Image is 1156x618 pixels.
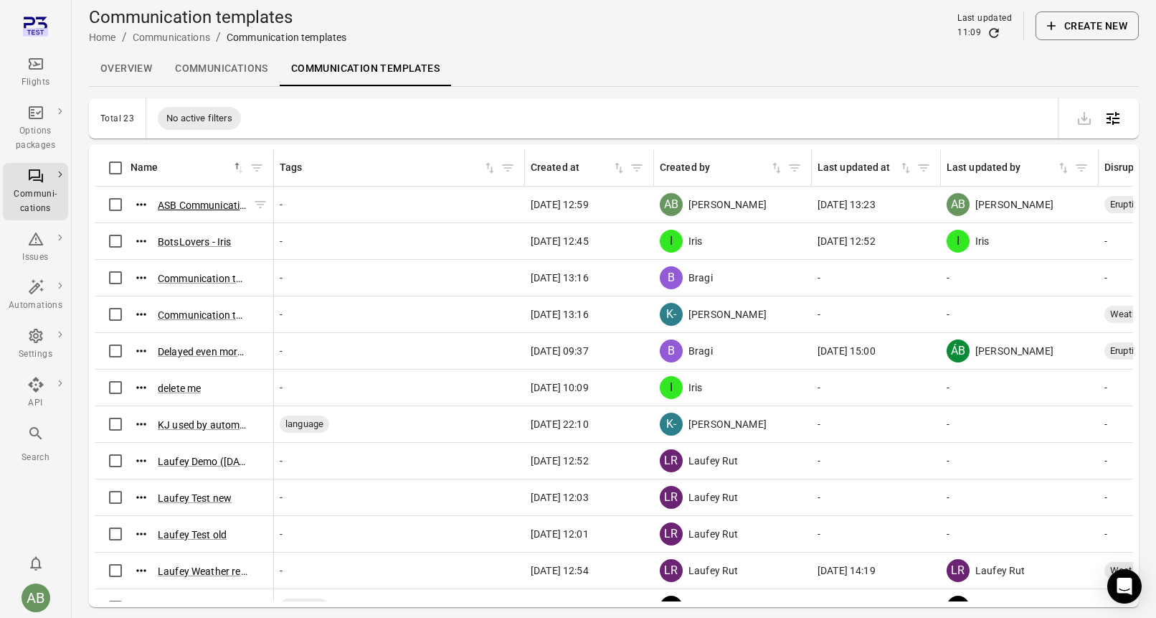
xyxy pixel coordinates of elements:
div: 11:09 [957,26,981,40]
div: LR [660,486,683,509]
span: [DATE] 15:00 [818,344,876,358]
span: [DATE] 12:59 [531,197,589,212]
div: Created at [531,160,612,176]
span: Iris [688,234,703,248]
div: - [280,344,519,358]
span: Laufey Rut [688,563,739,578]
span: Last updated at [818,160,913,176]
div: I [660,230,683,253]
nav: Local navigation [89,52,1139,86]
button: Actions [131,596,152,618]
div: - [947,527,1093,541]
button: Search [3,421,68,469]
a: Automations [3,274,68,317]
div: K- [660,303,683,326]
span: [DATE] 22:10 [531,417,589,431]
div: Sort by last updated at in ascending order [818,160,913,176]
a: Communication templates [280,52,451,86]
button: Actions [131,304,152,325]
div: AB [947,193,970,216]
button: Filter by tags [497,157,518,179]
button: Filter by last updated by [1071,157,1092,179]
span: [DATE] 12:03 [531,490,589,505]
span: Bragi [688,271,713,285]
span: Weather [1104,563,1151,578]
span: Iris [688,380,703,395]
span: Laufey Rut [688,527,739,541]
div: K- [660,413,683,436]
h1: Communication templates [89,6,346,29]
div: Sort by tags in ascending order [280,160,497,176]
div: Sort by last updated by in ascending order [947,160,1071,176]
div: Automations [9,299,62,313]
span: [PERSON_NAME] [975,344,1053,358]
span: [DATE] 12:52 [531,454,589,468]
div: - [947,490,1093,505]
div: AB [22,584,50,612]
div: - [818,527,935,541]
button: Actions [131,560,152,581]
div: Settings [9,347,62,362]
a: Communications [133,32,210,43]
div: B [660,340,683,362]
a: Issues [3,226,68,269]
span: [DATE] 13:23 [818,197,876,212]
div: LR [660,449,683,472]
a: Communi-cations [3,163,68,220]
span: [DATE] 16:25 [818,600,876,614]
span: Laufey Rut [975,563,1025,578]
button: Actions [131,450,152,472]
div: ÁB [947,340,970,362]
span: Please make a selection to export [1070,111,1099,124]
div: API [9,396,62,411]
div: LR [660,523,683,546]
button: Communication template with variables ([DATE] 13:15) [158,308,247,322]
span: [PERSON_NAME] [688,417,767,431]
button: Delayed even more ([DATE] 09:34) [158,345,247,359]
button: Actions [131,267,152,289]
div: I [947,230,970,253]
div: Issues [9,251,62,265]
div: I [660,376,683,399]
div: - [280,197,519,212]
div: Sort by created at in ascending order [531,160,626,176]
a: Overview [89,52,164,86]
span: [DATE] 12:45 [531,234,589,248]
div: - [818,454,935,468]
button: Laufey Demo ([DATE] 12:51) [158,454,247,469]
button: Filter by name [246,157,267,179]
div: - [947,271,1093,285]
div: - [818,490,935,505]
div: - [818,307,935,322]
span: Eruption [1104,344,1150,358]
span: [DATE] 09:37 [531,344,589,358]
div: - [280,307,519,322]
button: Actions [131,230,152,252]
div: - [947,454,1093,468]
div: Communication templates [227,30,346,45]
button: Actions [131,194,152,215]
div: Sort by created by in ascending order [660,160,784,176]
button: Filter by created at [626,157,648,179]
span: [DATE] 13:16 [531,307,589,322]
a: Home [89,32,116,43]
button: Open table configuration [1099,104,1127,133]
span: language [280,417,329,431]
button: Laufey Weather reasons [158,564,247,579]
div: Last updated by [947,160,1056,176]
div: - [280,490,519,505]
div: Tags [280,160,483,176]
span: Laufey Rut [688,490,739,505]
div: - [280,563,519,578]
div: - [947,380,1093,395]
div: - [280,271,519,285]
span: Bragi [688,344,713,358]
div: - [280,234,519,248]
button: Actions [131,340,152,362]
button: Laufey Test old [158,528,227,542]
div: LR [660,559,683,582]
